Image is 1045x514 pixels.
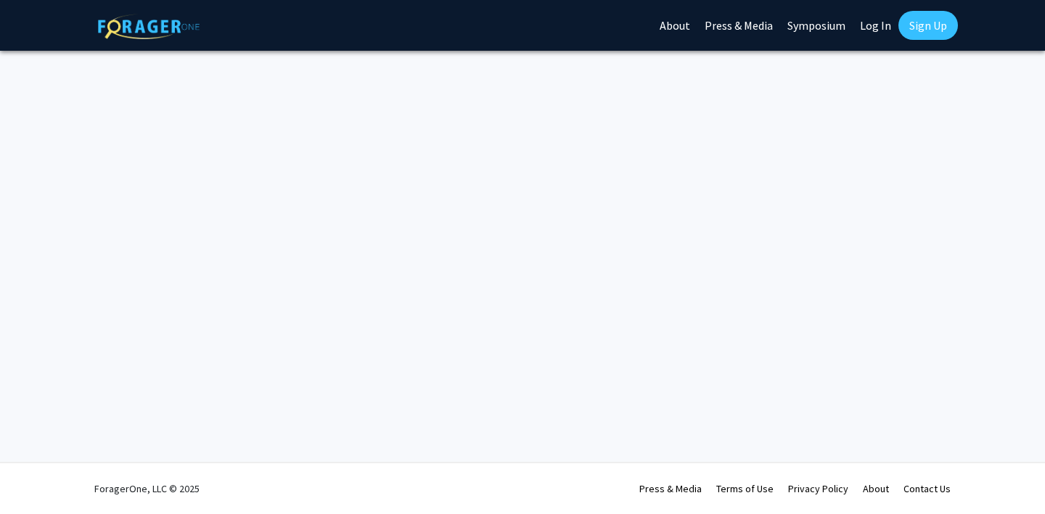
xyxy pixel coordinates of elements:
a: Press & Media [639,482,702,495]
img: ForagerOne Logo [98,14,200,39]
a: Terms of Use [716,482,774,495]
a: About [863,482,889,495]
a: Sign Up [898,11,958,40]
a: Privacy Policy [788,482,848,495]
a: Contact Us [903,482,951,495]
div: ForagerOne, LLC © 2025 [94,463,200,514]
